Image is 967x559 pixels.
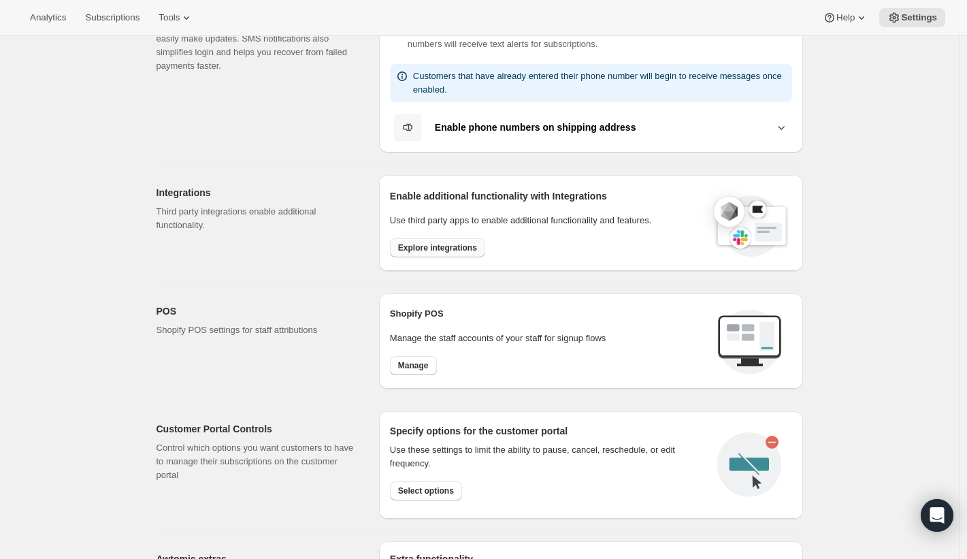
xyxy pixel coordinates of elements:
[390,481,462,500] button: Select options
[390,332,706,345] p: Manage the staff accounts of your staff for signup flows
[85,12,140,23] span: Subscriptions
[435,122,636,133] b: Enable phone numbers on shipping address
[390,307,706,321] h2: Shopify POS
[901,12,937,23] span: Settings
[921,499,953,532] div: Open Intercom Messenger
[22,8,74,27] button: Analytics
[157,304,357,318] h2: POS
[836,12,855,23] span: Help
[390,113,792,142] button: Enable phone numbers on shipping address
[413,69,787,97] p: Customers that have already entered their phone number will begin to receive messages once enabled.
[390,424,706,438] h2: Specify options for the customer portal
[390,443,706,470] div: Use these settings to limit the ability to pause, cancel, reschedule, or edit frequency.
[879,8,945,27] button: Settings
[150,8,201,27] button: Tools
[398,360,429,371] span: Manage
[77,8,148,27] button: Subscriptions
[398,242,477,253] span: Explore integrations
[390,189,700,203] h2: Enable additional functionality with Integrations
[815,8,876,27] button: Help
[157,186,357,199] h2: Integrations
[157,441,357,482] p: Control which options you want customers to have to manage their subscriptions on the customer po...
[390,214,700,227] p: Use third party apps to enable additional functionality and features.
[157,205,357,232] p: Third party integrations enable additional functionality.
[157,323,357,337] p: Shopify POS settings for staff attributions
[398,485,454,496] span: Select options
[157,5,357,73] p: Enable shoppers to receive text notifications about upcoming subscriptions, including the ability...
[159,12,180,23] span: Tools
[157,422,357,436] h2: Customer Portal Controls
[30,12,66,23] span: Analytics
[390,238,485,257] button: Explore integrations
[390,356,437,375] button: Manage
